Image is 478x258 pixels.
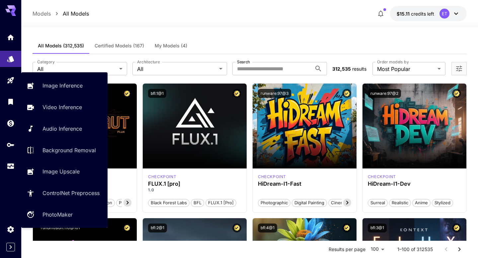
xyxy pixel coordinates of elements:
[7,33,15,41] div: Home
[137,65,216,73] span: All
[368,224,387,232] button: bfl:3@1
[148,89,166,98] button: bfl:1@1
[33,10,89,18] nav: breadcrumb
[38,224,83,232] button: rundiffusion:110@101
[21,207,108,223] a: PhotoMaker
[6,243,15,251] button: Expand sidebar
[397,10,434,17] div: $15.10861
[453,243,466,256] button: Go to next page
[95,43,144,49] span: Certified Models (167)
[21,142,108,158] a: Background Removal
[452,89,461,98] button: Certified Model – Vetted for best performance and includes a commercial license.
[258,181,351,187] h3: HiDream-I1-Fast
[258,224,277,232] button: bfl:4@1
[7,162,15,170] div: Usage
[137,59,160,65] label: Architecture
[352,66,366,72] span: results
[42,167,80,175] p: Image Upscale
[439,9,449,19] div: ET
[390,6,467,21] button: $15.10861
[42,189,100,197] p: ControlNet Preprocess
[237,59,250,65] label: Search
[122,224,131,232] button: Certified Model – Vetted for best performance and includes a commercial license.
[21,185,108,201] a: ControlNet Preprocess
[368,200,387,206] span: Surreal
[42,211,73,219] p: PhotoMaker
[258,89,291,98] button: runware:97@3
[411,11,434,17] span: credits left
[377,65,435,73] span: Most Popular
[148,174,176,180] div: fluxpro
[452,224,461,232] button: Certified Model – Vetted for best performance and includes a commercial license.
[33,10,51,18] p: Models
[292,200,327,206] span: Digital Painting
[432,200,453,206] span: Stylized
[148,181,241,187] h3: FLUX.1 [pro]
[368,174,396,180] p: checkpoint
[21,121,108,137] a: Audio Inference
[122,89,131,98] button: Certified Model – Vetted for best performance and includes a commercial license.
[258,174,286,180] p: checkpoint
[7,53,15,61] div: Models
[42,125,82,133] p: Audio Inference
[258,200,290,206] span: Photographic
[329,200,354,206] span: Cinematic
[232,89,241,98] button: Certified Model – Vetted for best performance and includes a commercial license.
[397,246,433,253] p: 1–100 of 312535
[21,163,108,180] a: Image Upscale
[7,119,15,127] div: Wallet
[7,225,15,233] div: Settings
[258,174,286,180] div: HiDream Fast
[148,224,167,232] button: bfl:2@1
[455,65,463,73] button: Open more filters
[368,181,461,187] h3: HiDream-I1-Dev
[342,89,351,98] button: Certified Model – Vetted for best performance and includes a commercial license.
[368,244,387,254] div: 100
[332,66,351,72] span: 312,535
[7,97,15,106] div: Library
[37,65,117,73] span: All
[206,200,236,206] span: FLUX.1 [pro]
[42,82,83,90] p: Image Inference
[37,59,55,65] label: Category
[7,141,15,149] div: API Keys
[148,200,189,206] span: Black Forest Labs
[342,224,351,232] button: Certified Model – Vetted for best performance and includes a commercial license.
[42,146,96,154] p: Background Removal
[63,10,89,18] p: All Models
[413,200,430,206] span: Anime
[232,224,241,232] button: Certified Model – Vetted for best performance and includes a commercial license.
[21,78,108,94] a: Image Inference
[329,246,365,253] p: Results per page
[21,99,108,115] a: Video Inference
[368,174,396,180] div: HiDream Dev
[7,76,15,85] div: Playground
[148,187,241,193] p: 1.0
[155,43,187,49] span: My Models (4)
[42,103,82,111] p: Video Inference
[117,200,128,206] span: pro
[389,200,411,206] span: Realistic
[377,59,409,65] label: Order models by
[368,89,401,98] button: runware:97@2
[38,43,84,49] span: All Models (312,535)
[191,200,204,206] span: BFL
[397,11,411,17] span: $15.11
[148,174,176,180] p: checkpoint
